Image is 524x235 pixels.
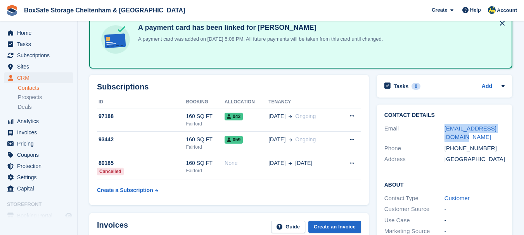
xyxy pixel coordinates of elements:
[4,138,73,149] a: menu
[186,96,225,108] th: Booking
[97,159,186,167] div: 89185
[271,221,305,233] a: Guide
[295,136,316,142] span: Ongoing
[4,27,73,38] a: menu
[186,159,225,167] div: 160 SQ FT
[135,35,383,43] p: A payment card was added on [DATE] 5:08 PM. All future payments will be taken from this card unti...
[225,96,268,108] th: Allocation
[4,161,73,172] a: menu
[497,7,517,14] span: Account
[4,210,73,221] a: menu
[384,194,444,203] div: Contact Type
[444,155,505,164] div: [GEOGRAPHIC_DATA]
[225,113,243,120] span: 043
[21,4,188,17] a: BoxSafe Storage Cheltenham & [GEOGRAPHIC_DATA]
[470,6,481,14] span: Help
[444,205,505,214] div: -
[4,172,73,183] a: menu
[295,159,312,167] span: [DATE]
[268,112,285,120] span: [DATE]
[17,127,64,138] span: Invoices
[17,138,64,149] span: Pricing
[17,27,64,38] span: Home
[4,72,73,83] a: menu
[384,155,444,164] div: Address
[4,39,73,50] a: menu
[6,5,18,16] img: stora-icon-8386f47178a22dfd0bd8f6a31ec36ba5ce8667c1dd55bd0f319d3a0aa187defe.svg
[186,167,225,174] div: Fairford
[18,93,73,101] a: Prospects
[97,96,186,108] th: ID
[444,125,496,141] a: [EMAIL_ADDRESS][DOMAIN_NAME]
[384,124,444,142] div: Email
[4,50,73,61] a: menu
[412,83,420,90] div: 0
[97,168,124,175] div: Cancelled
[18,103,32,111] span: Deals
[482,82,492,91] a: Add
[186,136,225,144] div: 160 SQ FT
[97,183,158,197] a: Create a Subscription
[97,186,153,194] div: Create a Subscription
[186,144,225,151] div: Fairford
[97,112,186,120] div: 97188
[186,112,225,120] div: 160 SQ FT
[4,127,73,138] a: menu
[4,183,73,194] a: menu
[17,116,64,127] span: Analytics
[4,116,73,127] a: menu
[444,216,505,225] div: -
[4,61,73,72] a: menu
[97,136,186,144] div: 93442
[4,149,73,160] a: menu
[17,39,64,50] span: Tasks
[295,113,316,119] span: Ongoing
[17,161,64,172] span: Protection
[97,221,128,233] h2: Invoices
[384,112,505,118] h2: Contact Details
[308,221,361,233] a: Create an Invoice
[444,195,470,201] a: Customer
[97,82,361,91] h2: Subscriptions
[17,72,64,83] span: CRM
[384,205,444,214] div: Customer Source
[99,23,132,56] img: card-linked-ebf98d0992dc2aeb22e95c0e3c79077019eb2392cfd83c6a337811c24bc77127.svg
[17,183,64,194] span: Capital
[17,61,64,72] span: Sites
[17,50,64,61] span: Subscriptions
[18,103,73,111] a: Deals
[17,210,64,221] span: Booking Portal
[268,96,337,108] th: Tenancy
[384,216,444,225] div: Use Case
[384,180,505,188] h2: About
[432,6,447,14] span: Create
[17,149,64,160] span: Coupons
[394,83,409,90] h2: Tasks
[488,6,496,14] img: Kim Virabi
[135,23,383,32] h4: A payment card has been linked for [PERSON_NAME]
[186,120,225,127] div: Fairford
[18,94,42,101] span: Prospects
[18,84,73,92] a: Contacts
[268,159,285,167] span: [DATE]
[444,144,505,153] div: [PHONE_NUMBER]
[64,211,73,220] a: Preview store
[384,144,444,153] div: Phone
[225,136,243,144] span: 059
[7,201,77,208] span: Storefront
[17,172,64,183] span: Settings
[225,159,268,167] div: None
[268,136,285,144] span: [DATE]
